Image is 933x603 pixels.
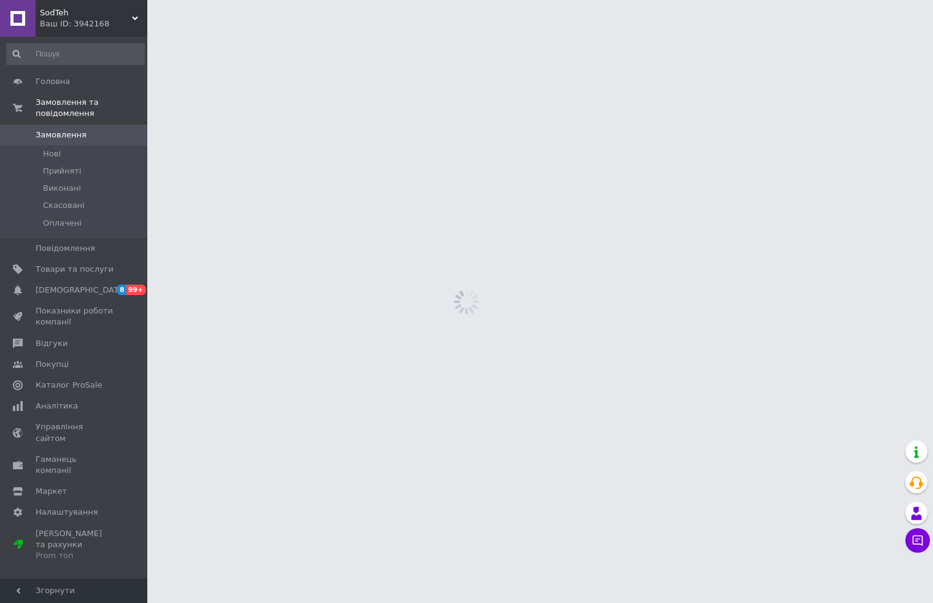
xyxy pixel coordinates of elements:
span: Покупці [36,359,69,370]
span: Відгуки [36,338,68,349]
button: Чат з покупцем [905,528,930,553]
span: Каталог ProSale [36,380,102,391]
span: Замовлення [36,129,87,140]
span: 99+ [126,285,147,295]
div: Prom топ [36,550,114,561]
span: Виконані [43,183,81,194]
span: Налаштування [36,507,98,518]
span: Аналітика [36,401,78,412]
span: Маркет [36,486,67,497]
span: SodTeh [40,7,132,18]
span: Нові [43,148,61,159]
span: [PERSON_NAME] та рахунки [36,528,114,562]
span: Управління сайтом [36,421,114,444]
span: Замовлення та повідомлення [36,97,147,119]
span: Гаманець компанії [36,454,114,476]
span: Товари та послуги [36,264,114,275]
span: Повідомлення [36,243,95,254]
span: Прийняті [43,166,81,177]
span: Скасовані [43,200,85,211]
span: 8 [117,285,126,295]
span: Оплачені [43,218,82,229]
span: Показники роботи компанії [36,305,114,328]
div: Ваш ID: 3942168 [40,18,147,29]
input: Пошук [6,43,145,65]
span: Головна [36,76,70,87]
span: [DEMOGRAPHIC_DATA] [36,285,126,296]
